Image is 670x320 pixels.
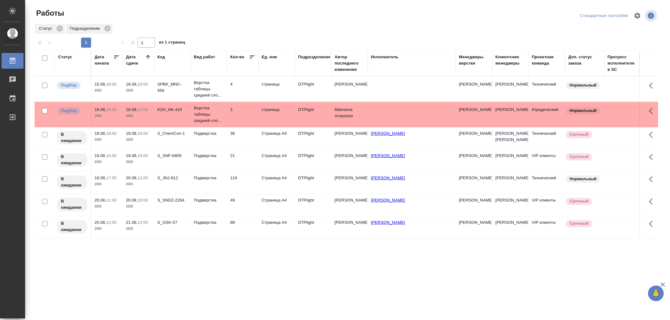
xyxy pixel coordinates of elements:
span: Работы [35,8,64,18]
td: [PERSON_NAME] [331,150,368,171]
p: Подбор [61,108,77,114]
div: Подразделение [66,24,112,34]
td: Технический [529,127,565,149]
div: S_ChemCon-1 [157,130,188,137]
p: [PERSON_NAME] [459,107,489,113]
button: Здесь прячутся важные кнопки [645,150,660,165]
p: [PERSON_NAME] [459,219,489,226]
p: Подверстка [194,197,224,203]
td: [PERSON_NAME] [492,216,529,238]
p: 18.08, [95,176,106,180]
a: [PERSON_NAME] [371,198,405,202]
p: Верстка таблицы средней сло... [194,80,224,98]
td: [PERSON_NAME] [331,194,368,216]
a: [PERSON_NAME] [371,153,405,158]
p: Статус [39,25,54,32]
p: 20.08, [95,198,106,202]
div: S_SNDZ-2284 [157,197,188,203]
td: DTPlight [295,150,331,171]
td: Страница А4 [259,127,295,149]
p: Верстка таблицы средней сло... [194,105,224,124]
div: Исполнитель [371,54,399,60]
span: Настроить таблицу [630,8,645,23]
p: [PERSON_NAME] [459,175,489,181]
div: Исполнитель назначен, приступать к работе пока рано [57,175,88,190]
div: Исполнитель назначен, приступать к работе пока рано [57,197,88,212]
p: 21.08, [126,220,138,225]
td: 88 [227,216,259,238]
td: [PERSON_NAME] [492,194,529,216]
p: Срочный [569,131,588,138]
p: 18:00 [106,82,117,87]
div: Кол-во [230,54,244,60]
p: 2025 [126,226,151,232]
p: Срочный [569,198,588,204]
td: [PERSON_NAME] [492,172,529,194]
p: 2025 [126,113,151,119]
td: [PERSON_NAME] [492,150,529,171]
td: Юридический [529,103,565,125]
p: [PERSON_NAME] [459,130,489,137]
p: 18:00 [138,153,148,158]
div: Автор последнего изменения [335,54,365,73]
div: Прогресс исполнителя в SC [607,54,636,73]
div: Статус [35,24,65,34]
div: S_SNF-6809 [157,153,188,159]
div: Менеджеры верстки [459,54,489,66]
p: 19.08, [95,153,106,158]
p: 2025 [95,159,120,165]
p: В ожидании [61,198,83,211]
td: DTPlight [295,194,331,216]
p: В ожидании [61,131,83,144]
div: Дата сдачи [126,54,145,66]
p: 19.08, [126,153,138,158]
p: Подверстка [194,219,224,226]
td: страница [259,103,295,125]
p: 18.08, [95,107,106,112]
p: 18.08, [126,82,138,87]
button: Здесь прячутся важные кнопки [645,194,660,209]
td: страница [259,78,295,100]
p: Нормальный [569,176,596,182]
span: из 1 страниц [159,39,185,48]
td: VIP клиенты [529,194,565,216]
p: Подверстка [194,175,224,181]
td: Технический [529,172,565,194]
td: 21 [227,150,259,171]
p: 20.08, [126,198,138,202]
div: Исполнитель назначен, приступать к работе пока рано [57,153,88,167]
td: DTPlight [295,78,331,100]
td: VIP клиенты [529,216,565,238]
td: [PERSON_NAME] [331,78,368,100]
p: [PERSON_NAME] [459,197,489,203]
div: KZH_HK-424 [157,107,188,113]
div: Проектная команда [532,54,562,66]
span: Посмотреть информацию [645,10,658,22]
p: 20.08, [126,176,138,180]
p: 2025 [126,203,151,210]
p: 10:00 [138,82,148,87]
td: Страница А4 [259,150,295,171]
p: [PERSON_NAME] [459,153,489,159]
p: 2025 [95,113,120,119]
p: [PERSON_NAME] [459,81,489,87]
p: 2025 [126,181,151,187]
div: Доп. статус заказа [568,54,601,66]
td: VIP клиенты [529,150,565,171]
td: Matveeva Anastasia [331,103,368,125]
td: [PERSON_NAME] [492,78,529,100]
p: Срочный [569,220,588,227]
td: [PERSON_NAME] [331,172,368,194]
p: Подверстка [194,153,224,159]
p: 2025 [95,226,120,232]
a: [PERSON_NAME] [371,131,405,136]
div: split button [578,11,630,21]
p: 18.08, [95,131,106,136]
button: Здесь прячутся важные кнопки [645,216,660,231]
p: 11:00 [106,198,117,202]
p: 16:00 [138,198,148,202]
button: Здесь прячутся важные кнопки [645,127,660,142]
p: 2025 [126,137,151,143]
a: [PERSON_NAME] [371,220,405,225]
p: Нормальный [569,108,596,114]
